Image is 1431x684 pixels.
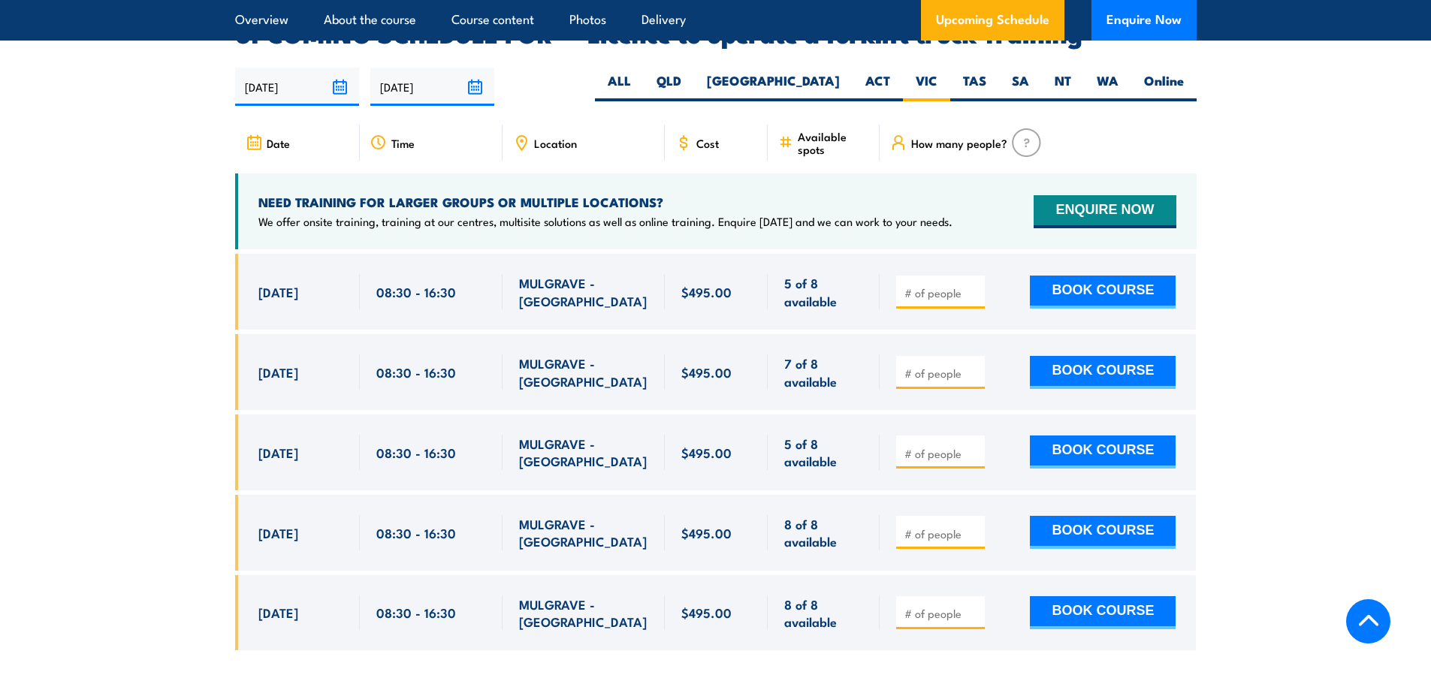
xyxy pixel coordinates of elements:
span: $495.00 [681,444,732,461]
span: [DATE] [258,524,298,541]
span: [DATE] [258,444,298,461]
span: 08:30 - 16:30 [376,444,456,461]
span: 5 of 8 available [784,435,863,470]
input: # of people [904,446,980,461]
button: BOOK COURSE [1030,596,1176,629]
input: # of people [904,606,980,621]
label: VIC [903,72,950,101]
span: 8 of 8 available [784,515,863,550]
button: BOOK COURSE [1030,356,1176,389]
button: BOOK COURSE [1030,276,1176,309]
span: 5 of 8 available [784,274,863,309]
input: From date [235,68,359,106]
span: [DATE] [258,604,298,621]
span: 08:30 - 16:30 [376,283,456,300]
h2: UPCOMING SCHEDULE FOR - "Licence to operate a forklift truck Training" [235,23,1197,44]
label: TAS [950,72,999,101]
span: MULGRAVE - [GEOGRAPHIC_DATA] [519,595,648,631]
input: # of people [904,526,980,541]
label: ACT [853,72,903,101]
span: 7 of 8 available [784,354,863,390]
span: Location [534,137,577,149]
p: We offer onsite training, training at our centres, multisite solutions as well as online training... [258,214,952,229]
span: MULGRAVE - [GEOGRAPHIC_DATA] [519,274,648,309]
span: 8 of 8 available [784,595,863,631]
h4: NEED TRAINING FOR LARGER GROUPS OR MULTIPLE LOCATIONS? [258,194,952,210]
span: [DATE] [258,283,298,300]
input: # of people [904,285,980,300]
label: Online [1131,72,1197,101]
button: BOOK COURSE [1030,516,1176,549]
span: $495.00 [681,604,732,621]
span: 08:30 - 16:30 [376,363,456,381]
input: # of people [904,366,980,381]
label: WA [1084,72,1131,101]
span: $495.00 [681,363,732,381]
span: MULGRAVE - [GEOGRAPHIC_DATA] [519,354,648,390]
label: NT [1042,72,1084,101]
span: How many people? [911,137,1007,149]
span: MULGRAVE - [GEOGRAPHIC_DATA] [519,515,648,550]
label: [GEOGRAPHIC_DATA] [694,72,853,101]
label: ALL [595,72,644,101]
span: [DATE] [258,363,298,381]
span: 08:30 - 16:30 [376,604,456,621]
input: To date [370,68,494,106]
span: Date [267,137,290,149]
span: Available spots [798,130,869,155]
span: $495.00 [681,283,732,300]
button: BOOK COURSE [1030,435,1176,469]
label: QLD [644,72,694,101]
span: 08:30 - 16:30 [376,524,456,541]
span: Time [391,137,415,149]
label: SA [999,72,1042,101]
span: $495.00 [681,524,732,541]
span: MULGRAVE - [GEOGRAPHIC_DATA] [519,435,648,470]
button: ENQUIRE NOW [1034,195,1176,228]
span: Cost [696,137,719,149]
